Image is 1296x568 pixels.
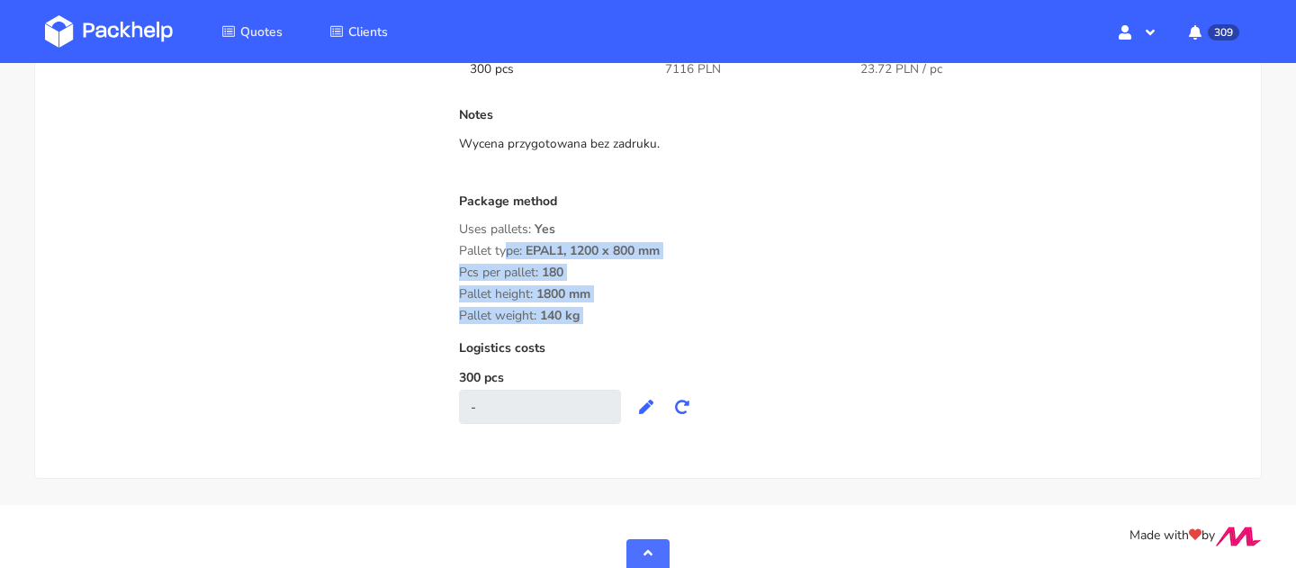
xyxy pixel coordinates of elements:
[860,60,942,78] span: 23.72 PLN / pc
[535,221,555,251] span: Yes
[459,221,531,238] span: Uses pallets:
[240,23,283,41] span: Quotes
[459,390,621,424] div: -
[665,60,721,78] span: 7116 PLN
[459,264,538,281] span: Pcs per pallet:
[459,108,1239,122] p: Notes
[664,391,700,423] button: Recalculate
[459,369,504,386] label: 300 pcs
[308,15,409,48] a: Clients
[459,307,536,324] span: Pallet weight:
[459,49,654,89] td: 300 pcs
[22,526,1274,546] div: Made with by
[526,242,660,273] span: EPAL1, 1200 x 800 mm
[459,242,522,259] span: Pallet type:
[542,264,563,294] span: 180
[628,391,664,423] button: Edit
[459,285,533,302] span: Pallet height:
[348,23,388,41] span: Clients
[540,307,580,338] span: 140 kg
[1174,15,1251,48] button: 309
[459,341,1239,369] div: Logistics costs
[536,285,590,316] span: 1800 mm
[200,15,304,48] a: Quotes
[45,15,173,48] img: Dashboard
[1208,24,1239,41] span: 309
[1215,527,1262,546] img: Move Closer
[459,194,1239,222] div: Package method
[459,135,1239,153] div: Wycena przygotowana bez zadruku.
